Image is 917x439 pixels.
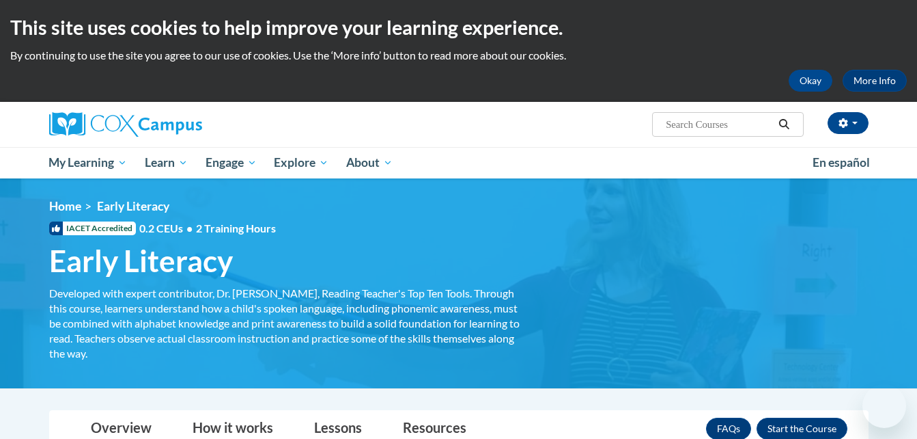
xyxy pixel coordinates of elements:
button: Search [774,116,794,133]
span: Early Literacy [97,199,169,213]
img: Cox Campus [49,112,202,137]
button: Account Settings [828,112,869,134]
a: Cox Campus [49,112,309,137]
iframe: Button to launch messaging window [862,384,906,428]
div: Main menu [29,147,889,178]
span: Learn [145,155,188,171]
h2: This site uses cookies to help improve your learning experience. [10,14,907,41]
a: Learn [136,147,197,178]
a: Home [49,199,81,213]
span: 0.2 CEUs [139,221,276,236]
span: My Learning [48,155,127,171]
span: IACET Accredited [49,222,136,235]
a: En español [804,148,879,177]
a: Explore [265,147,337,178]
span: Early Literacy [49,243,233,279]
a: My Learning [40,147,137,178]
a: Engage [197,147,266,178]
span: Explore [274,155,328,171]
a: More Info [843,70,907,92]
input: Search Courses [664,116,774,133]
span: En español [813,155,870,170]
a: About [337,147,401,178]
span: • [186,222,193,235]
span: About [346,155,393,171]
button: Okay [789,70,832,92]
span: Engage [206,155,257,171]
p: By continuing to use the site you agree to our use of cookies. Use the ‘More info’ button to read... [10,48,907,63]
span: 2 Training Hours [196,222,276,235]
div: Developed with expert contributor, Dr. [PERSON_NAME], Reading Teacher's Top Ten Tools. Through th... [49,286,520,361]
